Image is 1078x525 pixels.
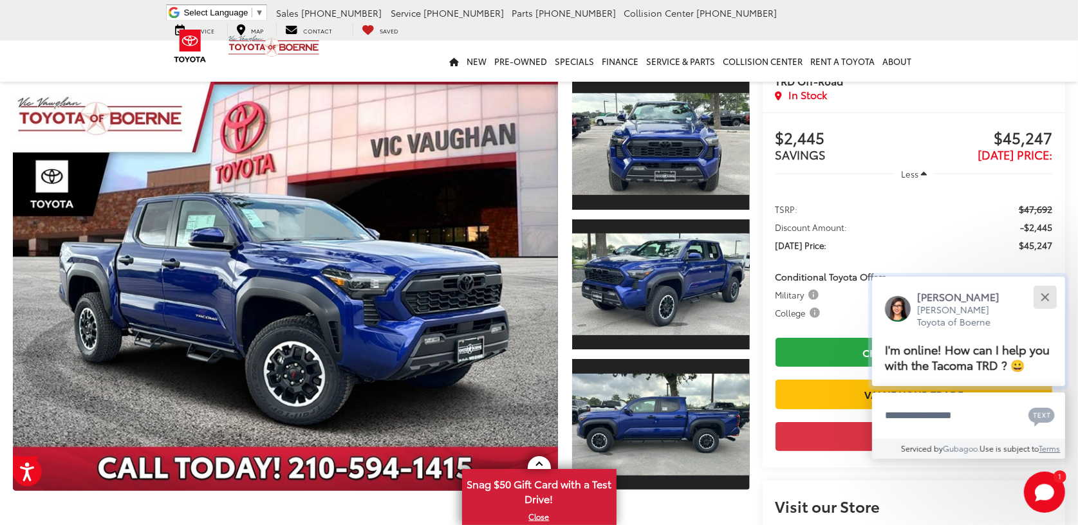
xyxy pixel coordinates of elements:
[776,221,848,234] span: Discount Amount:
[776,288,821,301] span: Military
[872,277,1065,459] div: Close[PERSON_NAME][PERSON_NAME] Toyota of BoerneI'm online! How can I help you with the Tacoma TR...
[696,6,777,19] span: [PHONE_NUMBER]
[807,41,879,82] a: Rent a Toyota
[1025,401,1059,430] button: Chat with SMS
[978,146,1052,163] span: [DATE] Price:
[570,234,751,335] img: 2025 Toyota Tacoma TRD Off-Road
[776,288,823,301] button: Military
[917,304,1012,329] p: [PERSON_NAME] Toyota of Boerne
[624,6,694,19] span: Collision Center
[776,422,1052,451] button: Get Price Now
[8,76,564,493] img: 2025 Toyota Tacoma TRD Off-Road
[901,168,918,180] span: Less
[943,443,980,454] a: Gubagoo.
[570,93,751,195] img: 2025 Toyota Tacoma TRD Off-Road
[463,41,491,82] a: New
[776,146,826,163] span: SAVINGS
[572,78,750,211] a: Expand Photo 1
[720,41,807,82] a: Collision Center
[1031,283,1059,311] button: Close
[184,8,264,17] a: Select Language​
[914,129,1052,149] span: $45,247
[166,25,214,67] img: Toyota
[491,41,552,82] a: Pre-Owned
[776,380,1052,409] a: Value Your Trade
[776,338,1052,367] a: Check Availability
[512,6,533,19] span: Parts
[1019,203,1052,216] span: $47,692
[1039,443,1061,454] a: Terms
[776,306,822,319] span: College
[423,6,504,19] span: [PHONE_NUMBER]
[535,6,616,19] span: [PHONE_NUMBER]
[776,129,914,149] span: $2,445
[552,41,599,82] a: Specials
[917,290,1012,304] p: [PERSON_NAME]
[1024,472,1065,513] button: Toggle Chat Window
[184,8,248,17] span: Select Language
[380,26,399,35] span: Saved
[1019,239,1052,252] span: $45,247
[228,35,320,57] img: Vic Vaughan Toyota of Boerne
[776,497,1052,514] h2: Visit our Store
[1028,406,1055,427] svg: Text
[1024,472,1065,513] svg: Start Chat
[895,162,933,185] button: Less
[776,203,798,216] span: TSRP:
[776,239,827,252] span: [DATE] Price:
[227,23,274,36] a: Map
[276,23,342,36] a: Contact
[789,87,828,102] span: In Stock
[572,218,750,351] a: Expand Photo 2
[301,6,382,19] span: [PHONE_NUMBER]
[1058,474,1061,479] span: 1
[166,23,225,36] a: Service
[980,443,1039,454] span: Use is subject to
[276,6,299,19] span: Sales
[885,340,1050,373] span: I'm online! How can I help you with the Tacoma TRD ? 😀
[13,456,39,477] a: Get Price Drop Alert
[13,78,558,491] a: Expand Photo 0
[391,6,421,19] span: Service
[1020,221,1052,234] span: -$2,445
[776,306,824,319] button: College
[872,392,1065,439] textarea: Type your message
[599,41,643,82] a: Finance
[570,373,751,475] img: 2025 Toyota Tacoma TRD Off-Road
[572,358,750,491] a: Expand Photo 3
[643,41,720,82] a: Service & Parts: Opens in a new tab
[256,8,264,17] span: ▼
[879,41,916,82] a: About
[776,270,887,283] span: Conditional Toyota Offers
[446,41,463,82] a: Home
[353,23,409,36] a: My Saved Vehicles
[463,470,615,510] span: Snag $50 Gift Card with a Test Drive!
[902,443,943,454] span: Serviced by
